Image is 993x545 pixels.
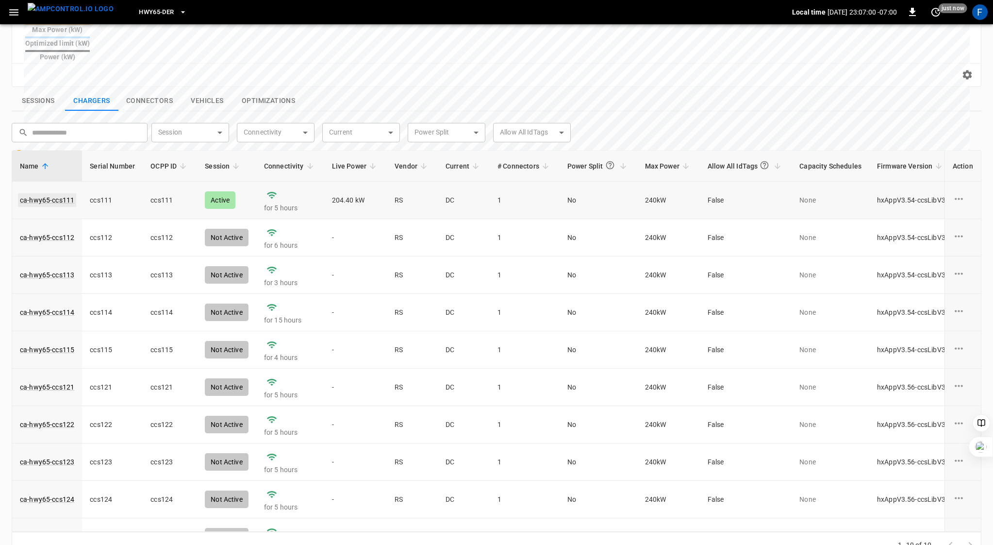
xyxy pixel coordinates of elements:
[953,380,973,394] div: charge point options
[82,331,143,369] td: ccs115
[827,7,897,17] p: [DATE] 23:07:00 -07:00
[560,294,637,331] td: No
[944,151,981,182] th: Action
[118,91,181,111] button: show latest connectors
[139,7,174,18] span: HWY65-DER
[953,417,973,432] div: charge point options
[446,160,482,172] span: Current
[560,369,637,406] td: No
[205,416,248,433] div: Not Active
[490,331,560,369] td: 1
[708,156,784,175] span: Allow All IdTags
[799,307,861,317] p: None
[20,382,74,392] a: ca-hwy65-ccs121
[264,465,316,475] p: for 5 hours
[20,494,74,504] a: ca-hwy65-ccs124
[205,453,248,471] div: Not Active
[395,160,430,172] span: Vendor
[135,3,190,22] button: HWY65-DER
[387,294,438,331] td: RS
[438,443,490,481] td: DC
[324,406,387,443] td: -
[438,481,490,518] td: DC
[143,369,197,406] td: ccs121
[150,160,189,172] span: OCPP ID
[497,160,552,172] span: # Connectors
[928,4,943,20] button: set refresh interval
[143,294,197,331] td: ccs114
[490,294,560,331] td: 1
[972,4,988,20] div: profile-icon
[953,342,973,357] div: charge point options
[869,369,959,406] td: hxAppV3.56-ccsLibV3.4
[20,307,74,317] a: ca-hwy65-ccs114
[264,427,316,437] p: for 5 hours
[700,294,792,331] td: False
[205,160,242,172] span: Session
[20,160,51,172] span: Name
[700,481,792,518] td: False
[953,193,973,207] div: charge point options
[205,378,248,396] div: Not Active
[20,457,74,467] a: ca-hwy65-ccs123
[953,230,973,245] div: charge point options
[560,331,637,369] td: No
[82,151,143,182] th: Serial Number
[877,160,945,172] span: Firmware Version
[700,331,792,369] td: False
[20,345,74,355] a: ca-hwy65-ccs115
[645,160,692,172] span: Max Power
[953,455,973,469] div: charge point options
[490,406,560,443] td: 1
[560,406,637,443] td: No
[700,369,792,406] td: False
[387,369,438,406] td: RS
[438,294,490,331] td: DC
[264,502,316,512] p: for 5 hours
[324,369,387,406] td: -
[65,91,118,111] button: show latest charge points
[637,443,700,481] td: 240 kW
[799,457,861,467] p: None
[560,481,637,518] td: No
[205,341,248,358] div: Not Active
[20,420,74,429] a: ca-hwy65-ccs122
[637,331,700,369] td: 240 kW
[953,268,973,282] div: charge point options
[869,406,959,443] td: hxAppV3.56-ccsLibV3.4
[490,369,560,406] td: 1
[637,369,700,406] td: 240 kW
[28,3,114,15] img: ampcontrol.io logo
[20,233,74,242] a: ca-hwy65-ccs112
[264,390,316,400] p: for 5 hours
[332,160,380,172] span: Live Power
[82,294,143,331] td: ccs114
[264,353,316,362] p: for 4 hours
[792,151,869,182] th: Capacity Schedules
[792,7,826,17] p: Local time
[387,481,438,518] td: RS
[82,406,143,443] td: ccs122
[799,420,861,429] p: None
[953,529,973,544] div: charge point options
[869,294,959,331] td: hxAppV3.54-ccsLibV3.4
[953,305,973,320] div: charge point options
[700,443,792,481] td: False
[143,331,197,369] td: ccs115
[82,481,143,518] td: ccs124
[324,331,387,369] td: -
[869,481,959,518] td: hxAppV3.56-ccsLibV3.4
[799,345,861,355] p: None
[324,294,387,331] td: -
[143,481,197,518] td: ccs124
[205,491,248,508] div: Not Active
[324,443,387,481] td: -
[205,304,248,321] div: Not Active
[20,270,74,280] a: ca-hwy65-ccs113
[234,91,303,111] button: show latest optimizations
[82,369,143,406] td: ccs121
[324,481,387,518] td: -
[387,443,438,481] td: RS
[264,315,316,325] p: for 15 hours
[799,494,861,504] p: None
